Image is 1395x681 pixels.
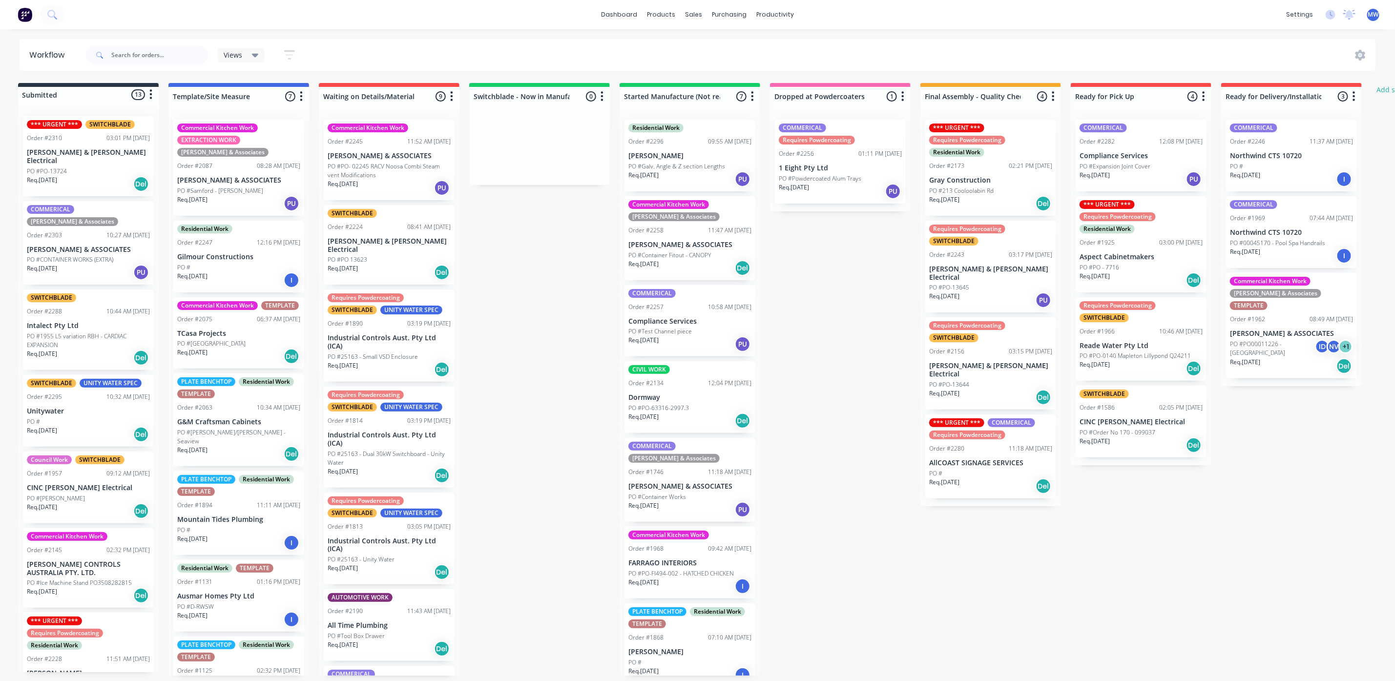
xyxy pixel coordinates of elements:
p: Dormway [628,393,751,402]
p: PO #1955 L5 variation RBH - CARDIAC EXPANSION [27,332,150,350]
p: [PERSON_NAME] CONTROLS AUSTRALIA PTY. LTD. [27,560,150,577]
div: [PERSON_NAME] & Associates [628,212,720,221]
p: Req. [DATE] [929,195,959,204]
div: Commercial Kitchen Work [177,301,258,310]
div: Commercial Kitchen Work [27,532,107,541]
div: Requires PowdercoatingSWITCHBLADEUNITY WATER SPECOrder #181303:05 PM [DATE]Industrial Controls Au... [324,493,455,585]
div: Commercial Kitchen WorkOrder #196809:42 AM [DATE]FARRAGO INTERIORSPO #PO-FI494-002 - HATCHED CHIC... [625,527,755,598]
div: Commercial Kitchen Work[PERSON_NAME] & AssociatesOrder #225811:47 AM [DATE][PERSON_NAME] & ASSOCI... [625,196,755,280]
div: Commercial Kitchen WorkOrder #214502:32 PM [DATE][PERSON_NAME] CONTROLS AUSTRALIA PTY. LTD.PO #Ic... [23,528,154,608]
p: Req. [DATE] [1230,171,1260,180]
span: Views [224,50,242,60]
div: SWITCHBLADEOrder #228810:44 AM [DATE]Intalect Pty LtdPO #1955 L5 variation RBH - CARDIAC EXPANSIO... [23,289,154,370]
div: 10:58 AM [DATE] [708,303,751,311]
p: Req. [DATE] [1080,360,1110,369]
div: Requires PowdercoatingSWITCHBLADEOrder #224303:17 PM [DATE][PERSON_NAME] & [PERSON_NAME] Electric... [925,221,1056,313]
div: SWITCHBLADE [328,509,377,517]
p: 1 Eight Pty Ltd [779,164,902,172]
div: Residential Work [239,475,294,484]
p: Req. [DATE] [1080,171,1110,180]
div: COMMERICAL [988,418,1035,427]
div: Order #1957 [27,469,62,478]
div: 12:04 PM [DATE] [708,379,751,388]
div: PLATE BENCHTOPResidential WorkTEMPLATEOrder #206310:34 AM [DATE]G&M Craftsman CabinetsPO #[PERSON... [173,373,304,466]
div: COMMERICAL [628,442,676,451]
div: 11:18 AM [DATE] [1009,444,1052,453]
div: Residential WorkTEMPLATEOrder #113101:16 PM [DATE]Ausmar Homes Pty LtdPO #D-RWSWReq.[DATE]I [173,560,304,632]
span: MW [1368,10,1379,19]
div: COMMERICALOrder #225710:58 AM [DATE]Compliance ServicesPO #Test Channel pieceReq.[DATE]PU [625,285,755,357]
div: 10:46 AM [DATE] [1159,327,1203,336]
p: [PERSON_NAME] & ASSOCIATES [328,152,451,160]
div: PLATE BENCHTOP [177,475,235,484]
div: 03:05 PM [DATE] [407,522,451,531]
p: Intalect Pty Ltd [27,322,150,330]
div: CIVIL WORK [628,365,670,374]
div: 10:44 AM [DATE] [106,307,150,316]
p: PO #Container Works [628,493,686,501]
p: Req. [DATE] [929,478,959,487]
div: Del [1186,272,1202,288]
p: Gray Construction [929,176,1052,185]
div: Order #2087 [177,162,212,170]
p: Req. [DATE] [628,171,659,180]
p: Mountain Tides Plumbing [177,516,300,524]
div: COMMERICALOrder #196907:44 AM [DATE]Northwind CTS 10720PO #00045170 - Pool Spa HandrailsReq.[DATE]I [1226,196,1357,268]
div: Order #1968 [628,544,664,553]
div: 11:47 AM [DATE] [708,226,751,235]
div: Order #2247 [177,238,212,247]
p: Req. [DATE] [1080,272,1110,281]
div: Del [1186,437,1202,453]
p: Req. [DATE] [628,413,659,421]
div: Requires PowdercoatingSWITCHBLADEOrder #215603:15 PM [DATE][PERSON_NAME] & [PERSON_NAME] Electric... [925,317,1056,410]
div: 03:19 PM [DATE] [407,319,451,328]
div: PU [1036,292,1051,308]
div: 03:17 PM [DATE] [1009,250,1052,259]
div: Del [434,468,450,483]
p: Req. [DATE] [929,389,959,398]
div: [PERSON_NAME] & Associates [27,217,118,226]
div: ID [1315,339,1330,354]
div: Del [434,265,450,280]
p: PO #25163 - Dual 30kW Switchboard - Unity Water [328,450,451,467]
div: *** URGENT ***Requires PowdercoatingResidential WorkOrder #217302:21 PM [DATE]Gray ConstructionPO... [925,120,1056,216]
p: Northwind CTS 10720 [1230,228,1353,237]
div: PU [1186,171,1202,187]
p: Gilmour Constructions [177,253,300,261]
p: CINC [PERSON_NAME] Electrical [27,484,150,492]
div: *** URGENT ***SWITCHBLADEOrder #231003:01 PM [DATE][PERSON_NAME] & [PERSON_NAME] ElectricalPO #PO... [23,116,154,196]
div: COMMERICALRequires PowdercoatingOrder #225601:11 PM [DATE]1 Eight Pty LtdPO #Powdercoated Alum Tr... [775,120,906,204]
div: PLATE BENCHTOP [177,377,235,386]
div: Del [1036,478,1051,494]
p: Compliance Services [1080,152,1203,160]
input: Search for orders... [111,45,208,65]
p: PO #PO-13644 [929,380,969,389]
div: [PERSON_NAME] & Associates [628,454,720,463]
div: UNITY WATER SPEC [380,306,442,314]
div: Commercial Kitchen Work [628,531,709,539]
p: [PERSON_NAME] & ASSOCIATES [177,176,300,185]
div: Requires Powdercoating [929,136,1005,144]
div: UNITY WATER SPEC [380,403,442,412]
div: 07:44 AM [DATE] [1310,214,1353,223]
p: AllCOAST SIGNAGE SERVICES [929,459,1052,467]
div: 06:37 AM [DATE] [257,315,300,324]
div: 10:32 AM [DATE] [106,392,150,401]
div: SWITCHBLADE [929,237,979,246]
p: Req. [DATE] [27,503,57,512]
div: 02:32 PM [DATE] [106,546,150,555]
div: Residential WorkOrder #229609:55 AM [DATE][PERSON_NAME]PO #Galv. Angle & Z section LengthsReq.[DA... [625,120,755,191]
div: 09:12 AM [DATE] [106,469,150,478]
div: Commercial Kitchen Work [628,200,709,209]
p: Req. [DATE] [27,264,57,273]
div: 03:01 PM [DATE] [106,134,150,143]
a: dashboard [596,7,642,22]
p: Northwind CTS 10720 [1230,152,1353,160]
div: Order #2295 [27,392,62,401]
p: Req. [DATE] [177,446,208,454]
div: Requires Powdercoating [328,496,404,505]
p: G&M Craftsman Cabinets [177,418,300,426]
div: SWITCHBLADE [27,293,76,302]
div: NV [1327,339,1341,354]
div: Commercial Kitchen Work[PERSON_NAME] & AssociatesTEMPLATEOrder #196208:49 AM [DATE][PERSON_NAME] ... [1226,273,1357,379]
